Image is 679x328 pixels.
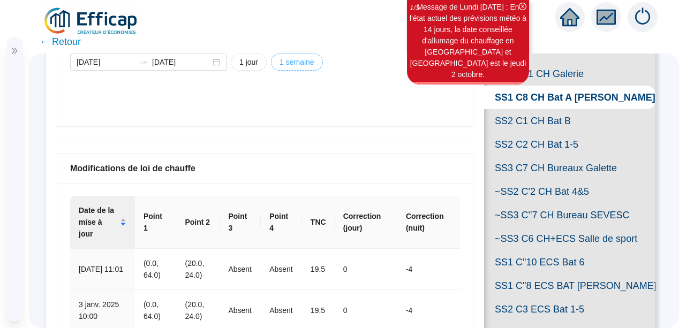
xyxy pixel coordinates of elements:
span: 1 semaine [280,57,314,68]
th: Point 1 [135,196,177,249]
th: Correction (jour) [335,196,397,249]
td: -4 [397,249,460,290]
span: SS1 C"10 ECS Bat 6 [484,250,655,274]
th: Point 4 [261,196,302,249]
td: Absent [220,249,261,290]
span: SS1 C"8 ECS BAT [PERSON_NAME] [484,274,655,298]
th: TNC [302,196,335,249]
i: 1 / 3 [410,4,419,12]
img: alerts [628,2,658,32]
span: SS1 C8 CH Bat A [PERSON_NAME] [484,86,655,109]
th: Date de la mise à jour [70,196,135,249]
th: Point 2 [176,196,220,249]
td: Absent [261,249,302,290]
span: Date de la mise à jour [79,204,118,240]
td: 19.5 [302,249,335,290]
span: SS2 C1 CH Bat B [484,109,655,133]
div: Modifications de loi de chauffe [70,162,460,175]
span: 1 jour [239,57,258,68]
input: Date de début [77,57,135,68]
span: home [560,7,579,27]
th: Correction (nuit) [397,196,460,249]
span: ← Retour [40,34,81,49]
span: ~SS3 C6 CH+ECS Salle de sport [484,227,655,250]
span: fund [597,7,616,27]
span: swap-right [139,58,148,66]
span: SS2 C2 CH Bat 1-5 [484,133,655,156]
span: SS1 C11 CH Galerie [484,62,655,86]
span: SS2 C3 ECS Bat 1-5 [484,298,655,321]
td: (20.0, 24.0) [176,249,220,290]
span: close-circle [519,3,526,10]
td: (0.0, 64.0) [135,249,177,290]
button: 1 jour [231,54,267,71]
td: [DATE] 11:01 [70,249,135,290]
div: Message de Lundi [DATE] : En l'état actuel des prévisions météo à 14 jours, la date conseillée d'... [409,2,527,80]
span: double-right [11,47,18,55]
input: Date de fin [152,57,210,68]
td: 0 [335,249,397,290]
span: ~SS3 C''7 CH Bureau SEVESC [484,203,655,227]
button: 1 semaine [271,54,323,71]
span: SS3 C7 CH Bureaux Galette [484,156,655,180]
span: to [139,58,148,66]
img: efficap energie logo [43,6,140,36]
th: Point 3 [220,196,261,249]
span: ~SS2 C'2 CH Bat 4&5 [484,180,655,203]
